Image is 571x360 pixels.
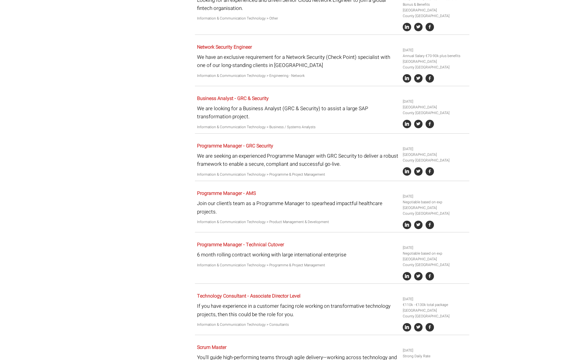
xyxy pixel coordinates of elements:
[197,344,226,351] a: Scrum Master
[403,152,467,163] li: [GEOGRAPHIC_DATA] County [GEOGRAPHIC_DATA]
[197,142,273,150] a: Programme Manager - GRC Security
[403,104,467,116] li: [GEOGRAPHIC_DATA] County [GEOGRAPHIC_DATA]
[197,73,398,79] p: Information & Communication Technology > Engineering - Network
[403,308,467,319] li: [GEOGRAPHIC_DATA] County [GEOGRAPHIC_DATA]
[197,199,398,216] p: Join our client’s team as a Programme Manager to spearhead impactful healthcare projects.
[403,53,467,59] li: Annual Salary €70-90k plus benefits
[403,296,467,302] li: [DATE]
[403,146,467,152] li: [DATE]
[403,251,467,256] li: Negotiable based on exp
[197,302,398,318] p: If you have experience in a customer facing role working on transformative technology projects, t...
[197,152,398,168] p: We are seeking an experienced Programme Manager with GRC Security to deliver a robust framework t...
[403,348,467,353] li: [DATE]
[403,302,467,308] li: €110k - €130k total package
[403,99,467,104] li: [DATE]
[403,353,467,359] li: Strong Daily Rate
[403,256,467,268] li: [GEOGRAPHIC_DATA] County [GEOGRAPHIC_DATA]
[197,241,284,248] a: Programme Manager - Technical Cutover
[197,124,398,130] p: Information & Communication Technology > Business / Systems Analysts
[197,95,269,102] a: Business Analyst - GRC & Security
[197,322,398,328] p: Information & Communication Technology > Consultants
[197,292,300,300] a: Technology Consultant - Associate Director Level
[197,104,398,121] p: We are looking for a Business Analyst (GRC & Security) to assist a large SAP transformation project.
[403,194,467,199] li: [DATE]
[197,53,398,69] p: We have an exclusive requirement for a Network Security (Check Point) specialist with one of our ...
[197,262,398,268] p: Information & Communication Technology > Programme & Project Management
[197,190,256,197] a: Programme Manager - AMS
[197,172,398,177] p: Information & Communication Technology > Programme & Project Management
[403,205,467,216] li: [GEOGRAPHIC_DATA] County [GEOGRAPHIC_DATA]
[197,16,398,21] p: Information & Communication Technology > Other
[403,59,467,70] li: [GEOGRAPHIC_DATA] County [GEOGRAPHIC_DATA]
[403,245,467,251] li: [DATE]
[403,199,467,205] li: Negotiable based on exp
[403,47,467,53] li: [DATE]
[197,44,252,51] a: Network Security Engineer
[403,8,467,19] li: [GEOGRAPHIC_DATA] County [GEOGRAPHIC_DATA]
[197,251,398,259] p: 6 month rolling contract working with large international enterprise
[197,219,398,225] p: Information & Communication Technology > Product Management & Development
